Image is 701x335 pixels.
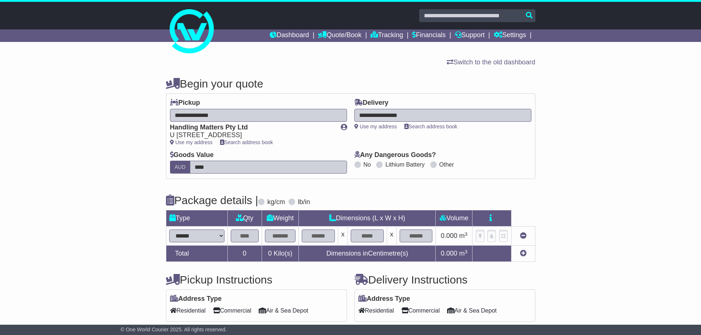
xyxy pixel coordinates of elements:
a: Settings [494,29,526,42]
span: m [459,232,468,239]
td: Kilo(s) [262,246,299,262]
span: Residential [358,305,394,316]
a: Add new item [520,250,527,257]
label: Lithium Battery [385,161,425,168]
span: Commercial [401,305,440,316]
a: Use my address [170,139,213,145]
td: Total [166,246,227,262]
td: x [387,227,396,246]
a: Use my address [354,124,397,129]
h4: Delivery Instructions [354,274,535,286]
h4: Pickup Instructions [166,274,347,286]
label: Any Dangerous Goods? [354,151,436,159]
a: Dashboard [270,29,309,42]
span: Residential [170,305,206,316]
td: 0 [227,246,262,262]
span: 0 [268,250,272,257]
a: Quote/Book [318,29,361,42]
label: Pickup [170,99,200,107]
span: Commercial [213,305,251,316]
h4: Package details | [166,194,258,206]
label: Address Type [358,295,410,303]
a: Support [455,29,485,42]
a: Tracking [371,29,403,42]
label: AUD [170,161,191,174]
td: Type [166,210,227,227]
td: Qty [227,210,262,227]
span: 0.000 [441,232,457,239]
td: x [338,227,348,246]
label: Goods Value [170,151,214,159]
a: Search address book [220,139,273,145]
label: Delivery [354,99,389,107]
a: Remove this item [520,232,527,239]
label: lb/in [298,198,310,206]
span: © One World Courier 2025. All rights reserved. [121,327,227,332]
span: Air & Sea Depot [259,305,308,316]
a: Switch to the old dashboard [447,58,535,66]
td: Weight [262,210,299,227]
a: Search address book [404,124,457,129]
sup: 3 [465,249,468,254]
span: 0.000 [441,250,457,257]
label: kg/cm [267,198,285,206]
label: Other [439,161,454,168]
label: Address Type [170,295,222,303]
a: Financials [412,29,446,42]
td: Dimensions (L x W x H) [299,210,436,227]
td: Dimensions in Centimetre(s) [299,246,436,262]
sup: 3 [465,231,468,237]
td: Volume [436,210,472,227]
h4: Begin your quote [166,78,535,90]
div: Handling Matters Pty Ltd [170,124,333,132]
span: Air & Sea Depot [447,305,497,316]
span: m [459,250,468,257]
div: U [STREET_ADDRESS] [170,131,333,139]
label: No [364,161,371,168]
